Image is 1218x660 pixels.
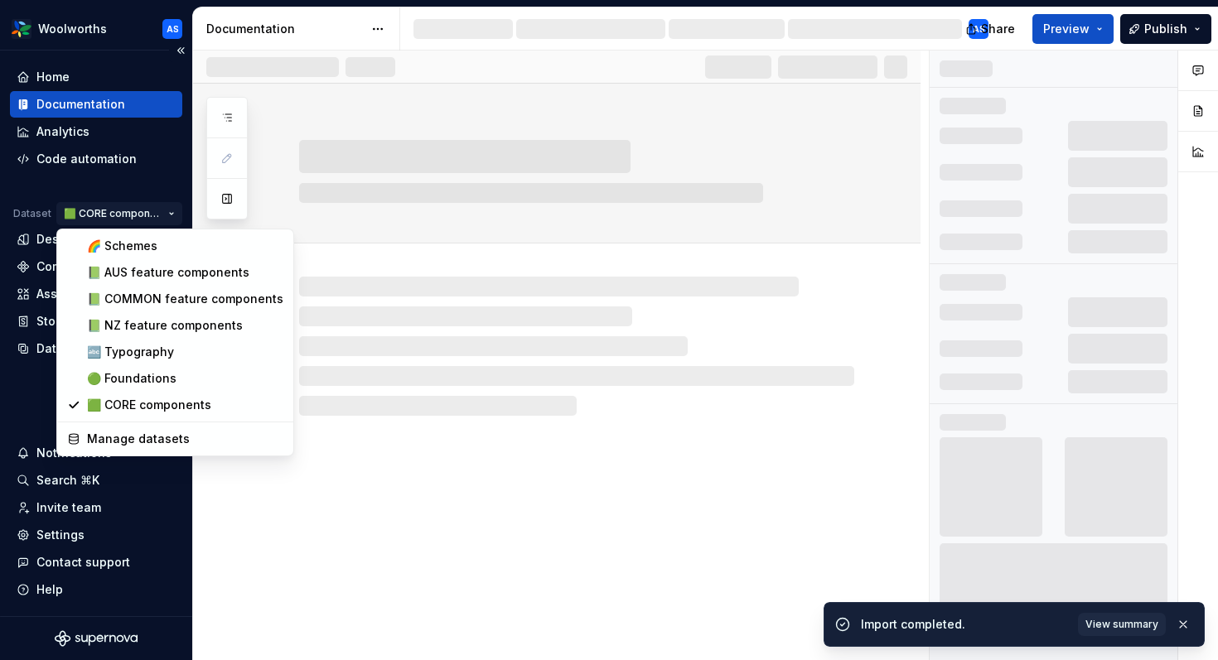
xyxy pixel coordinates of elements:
[60,426,290,452] a: Manage datasets
[87,431,283,447] div: Manage datasets
[87,317,283,334] div: 📗 NZ feature components
[87,238,283,254] div: 🌈 Schemes
[87,370,283,387] div: 🟢 Foundations
[87,291,283,307] div: 📗 COMMON feature components
[87,397,283,413] div: 🟩 CORE components
[87,264,283,281] div: 📗 AUS feature components
[87,344,283,360] div: 🔤 Typography
[861,616,1068,633] div: Import completed.
[1085,618,1158,631] span: View summary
